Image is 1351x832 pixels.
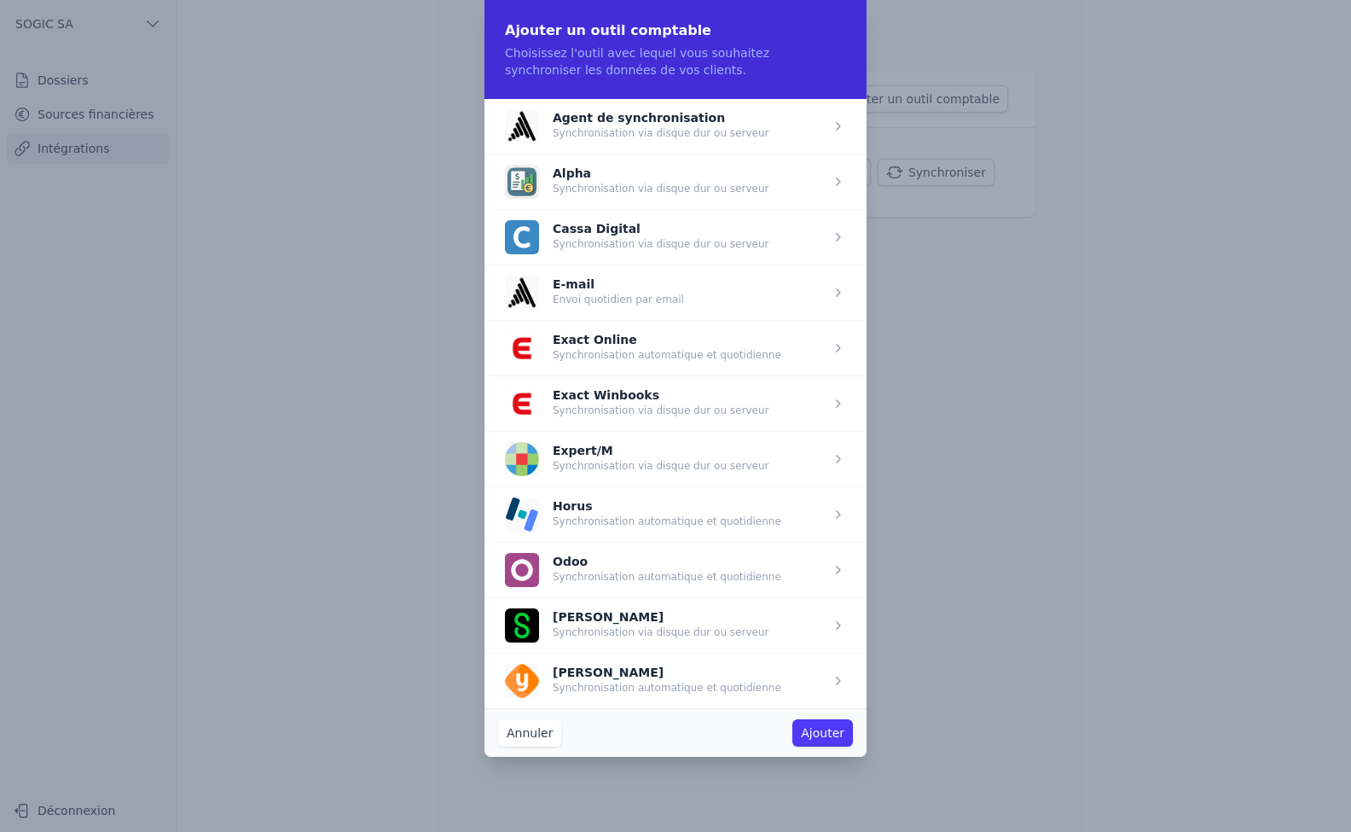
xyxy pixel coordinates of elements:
[553,113,768,123] p: Agent de synchronisation
[505,20,846,41] h2: Ajouter un outil comptable
[553,501,781,511] p: Horus
[505,276,684,310] button: E-mail Envoi quotidien par email
[553,612,768,622] p: [PERSON_NAME]
[553,168,768,178] p: Alpha
[505,608,768,643] button: [PERSON_NAME] Synchronisation via disque dur ou serveur
[553,279,684,289] p: E-mail
[553,667,781,678] p: [PERSON_NAME]
[505,165,768,199] button: Alpha Synchronisation via disque dur ou serveur
[505,331,781,365] button: Exact Online Synchronisation automatique et quotidienne
[553,335,781,345] p: Exact Online
[553,390,768,400] p: Exact Winbooks
[505,553,781,587] button: Odoo Synchronisation automatique et quotidienne
[505,442,768,476] button: Expert/M Synchronisation via disque dur ou serveur
[792,719,853,747] button: Ajouter
[553,445,768,456] p: Expert/M
[505,497,781,532] button: Horus Synchronisation automatique et quotidienne
[553,556,781,567] p: Odoo
[505,664,781,698] button: [PERSON_NAME] Synchronisation automatique et quotidienne
[498,719,561,747] button: Annuler
[553,224,768,234] p: Cassa Digital
[505,220,768,254] button: Cassa Digital Synchronisation via disque dur ou serveur
[505,44,846,79] p: Choisissez l'outil avec lequel vous souhaitez synchroniser les données de vos clients.
[505,387,768,421] button: Exact Winbooks Synchronisation via disque dur ou serveur
[505,109,768,143] button: Agent de synchronisation Synchronisation via disque dur ou serveur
